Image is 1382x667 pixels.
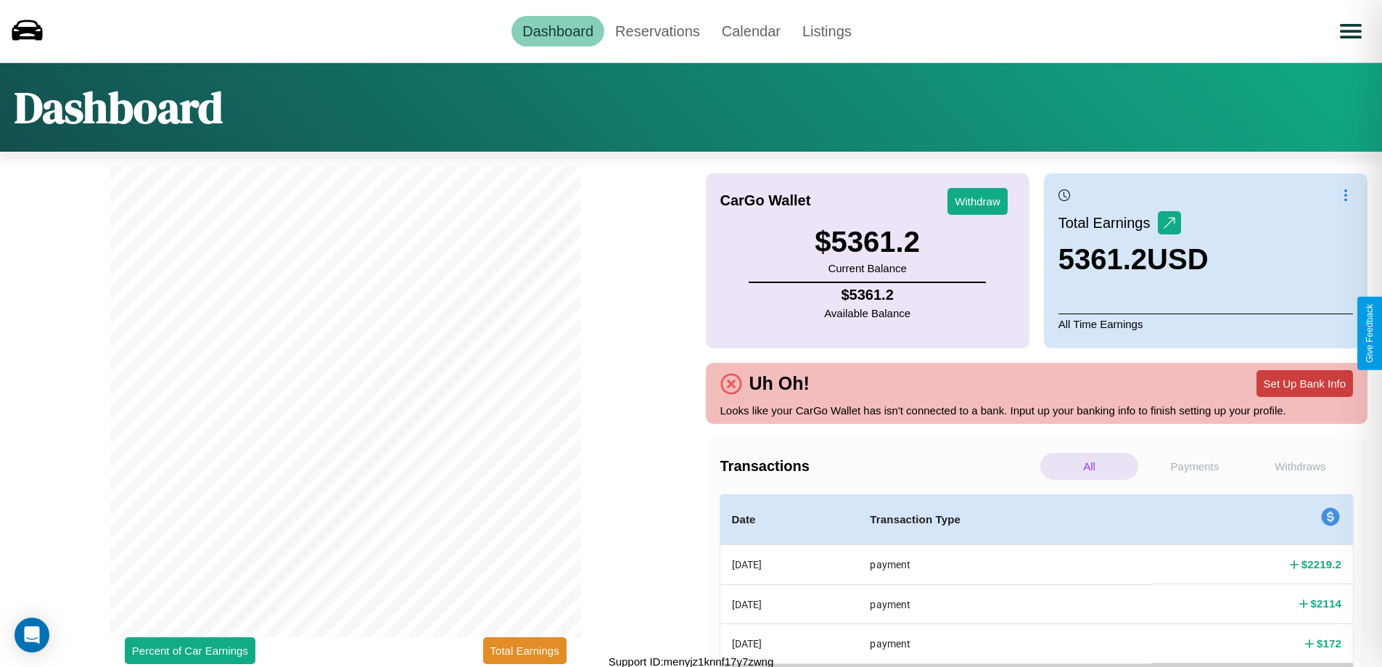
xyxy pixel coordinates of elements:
th: payment [858,624,1152,663]
div: Give Feedback [1365,304,1375,363]
h1: Dashboard [15,78,223,137]
button: Total Earnings [483,637,567,664]
h4: Date [732,511,847,528]
a: Reservations [604,16,711,46]
a: Dashboard [511,16,604,46]
h4: $ 2114 [1311,596,1341,611]
h4: Transaction Type [870,511,1140,528]
div: Open Intercom Messenger [15,618,49,652]
h4: CarGo Wallet [720,192,811,209]
button: Set Up Bank Info [1256,370,1353,397]
h4: Transactions [720,458,1037,475]
p: Total Earnings [1058,210,1158,236]
p: All [1040,453,1138,480]
th: payment [858,584,1152,623]
h3: $ 5361.2 [815,226,920,258]
p: Withdraws [1251,453,1349,480]
h4: Uh Oh! [742,373,817,394]
p: Payments [1146,453,1243,480]
h3: 5361.2 USD [1058,243,1209,276]
th: payment [858,545,1152,585]
p: Current Balance [815,258,920,278]
p: All Time Earnings [1058,314,1353,334]
p: Looks like your CarGo Wallet has isn't connected to a bank. Input up your banking info to finish ... [720,401,1354,420]
th: [DATE] [720,545,859,585]
a: Calendar [711,16,791,46]
h4: $ 5361.2 [824,287,910,303]
button: Withdraw [947,188,1008,215]
button: Open menu [1330,11,1371,52]
h4: $ 2219.2 [1301,557,1341,572]
p: Available Balance [824,303,910,323]
h4: $ 172 [1317,636,1341,651]
a: Listings [791,16,863,46]
button: Percent of Car Earnings [125,637,255,664]
th: [DATE] [720,624,859,663]
th: [DATE] [720,584,859,623]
